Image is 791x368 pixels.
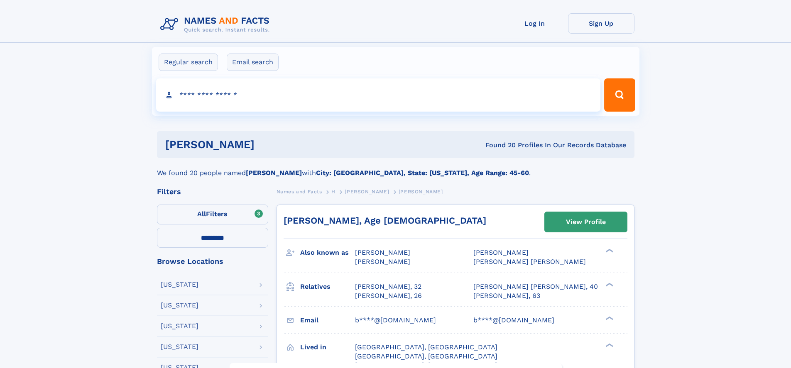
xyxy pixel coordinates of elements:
[300,246,355,260] h3: Also known as
[157,188,268,195] div: Filters
[473,258,586,266] span: [PERSON_NAME] [PERSON_NAME]
[399,189,443,195] span: [PERSON_NAME]
[345,186,389,197] a: [PERSON_NAME]
[157,158,634,178] div: We found 20 people named with .
[545,212,627,232] a: View Profile
[157,258,268,265] div: Browse Locations
[331,186,336,197] a: H
[157,205,268,224] label: Filters
[197,210,206,218] span: All
[246,169,302,177] b: [PERSON_NAME]
[604,248,614,253] div: ❯
[604,282,614,287] div: ❯
[502,13,568,34] a: Log In
[566,212,606,232] div: View Profile
[355,282,421,291] a: [PERSON_NAME], 32
[604,315,614,321] div: ❯
[277,186,322,197] a: Names and Facts
[157,13,277,36] img: Logo Names and Facts
[300,313,355,327] h3: Email
[165,139,370,150] h1: [PERSON_NAME]
[156,78,601,112] input: search input
[370,141,626,150] div: Found 20 Profiles In Our Records Database
[355,291,422,300] a: [PERSON_NAME], 26
[604,342,614,348] div: ❯
[161,344,198,350] div: [US_STATE]
[331,189,336,195] span: H
[161,281,198,288] div: [US_STATE]
[473,291,540,300] a: [PERSON_NAME], 63
[300,340,355,354] h3: Lived in
[473,282,598,291] a: [PERSON_NAME] [PERSON_NAME], 40
[345,189,389,195] span: [PERSON_NAME]
[355,352,497,360] span: [GEOGRAPHIC_DATA], [GEOGRAPHIC_DATA]
[159,54,218,71] label: Regular search
[473,249,529,256] span: [PERSON_NAME]
[227,54,279,71] label: Email search
[355,343,497,351] span: [GEOGRAPHIC_DATA], [GEOGRAPHIC_DATA]
[300,280,355,294] h3: Relatives
[284,215,486,226] a: [PERSON_NAME], Age [DEMOGRAPHIC_DATA]
[355,249,410,256] span: [PERSON_NAME]
[161,302,198,309] div: [US_STATE]
[316,169,529,177] b: City: [GEOGRAPHIC_DATA], State: [US_STATE], Age Range: 45-60
[161,323,198,329] div: [US_STATE]
[604,78,635,112] button: Search Button
[355,258,410,266] span: [PERSON_NAME]
[568,13,634,34] a: Sign Up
